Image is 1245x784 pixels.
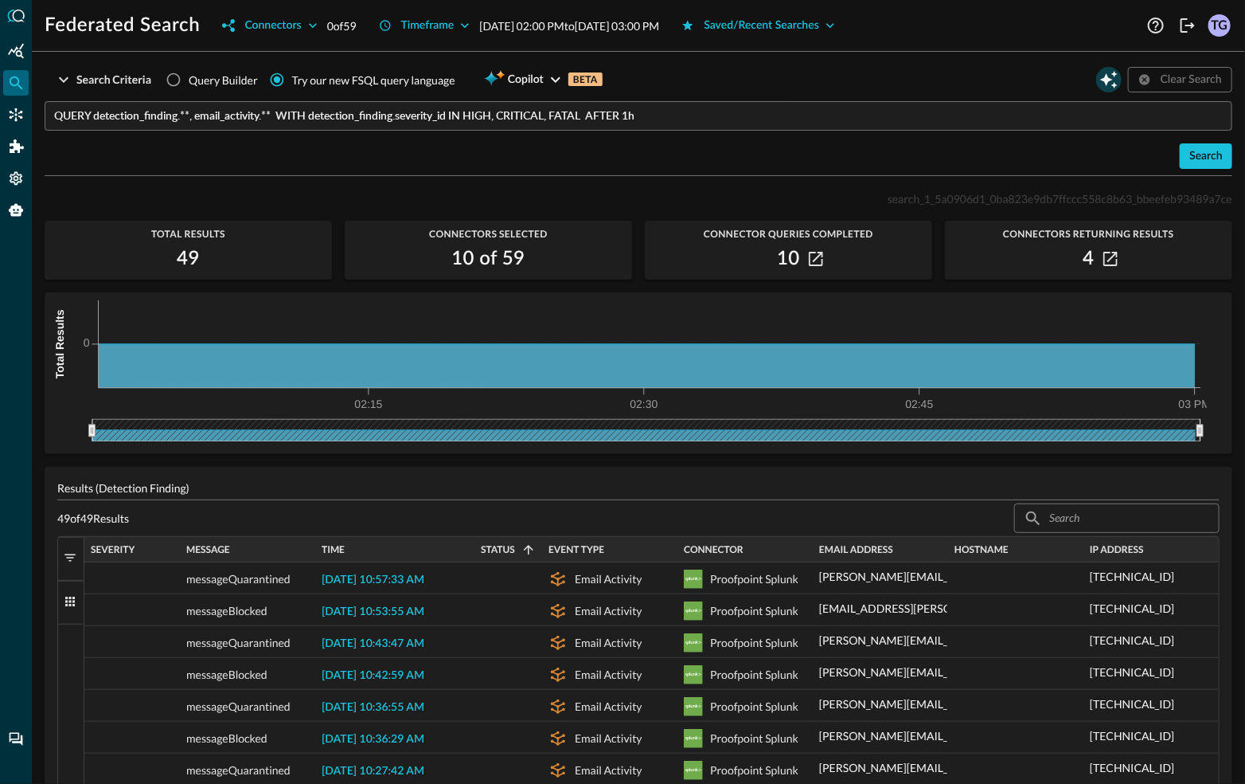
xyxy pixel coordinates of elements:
[819,600,1001,617] p: [EMAIL_ADDRESS][PERSON_NAME]
[1180,143,1232,169] button: Search
[3,166,29,191] div: Settings
[244,16,301,36] div: Connectors
[819,544,893,555] span: Email Address
[479,18,659,34] p: [DATE] 02:00 PM to [DATE] 03:00 PM
[186,659,267,691] span: messageBlocked
[45,13,200,38] h1: Federated Search
[710,659,798,691] div: Proofpoint Splunk
[1090,600,1174,617] p: [TECHNICAL_ID]
[1049,504,1183,533] input: Search
[91,544,135,555] span: Severity
[888,192,1232,206] span: search_1_5a0906d1_0ba823e9db7ffccc558c8b63_bbeefeb93489a7ce
[1208,14,1231,37] div: TG
[186,691,291,723] span: messageQuarantined
[3,102,29,127] div: Connectors
[1189,147,1223,167] div: Search
[1143,13,1169,38] button: Help
[1090,759,1174,776] p: [TECHNICAL_ID]
[4,134,29,159] div: Addons
[177,246,200,272] h2: 49
[213,13,326,38] button: Connectors
[684,697,703,716] svg: Splunk
[568,73,603,86] p: BETA
[575,659,642,691] div: Email Activity
[1096,67,1122,92] button: Open Query Copilot
[1090,568,1174,585] p: [TECHNICAL_ID]
[1090,727,1174,744] p: [TECHNICAL_ID]
[189,72,258,88] span: Query Builder
[575,595,642,627] div: Email Activity
[508,70,544,90] span: Copilot
[57,480,1220,496] p: Results (Detection Finding)
[819,632,1088,649] p: [PERSON_NAME][EMAIL_ADDRESS][PERSON_NAME]
[451,246,525,272] h2: 10 of 59
[684,570,703,589] svg: Splunk
[575,691,642,723] div: Email Activity
[684,665,703,684] svg: Splunk
[186,627,291,659] span: messageQuarantined
[819,759,1088,776] p: [PERSON_NAME][EMAIL_ADDRESS][PERSON_NAME]
[292,72,455,88] div: Try our new FSQL query language
[684,602,703,621] svg: Splunk
[1090,696,1174,712] p: [TECHNICAL_ID]
[710,723,798,755] div: Proofpoint Splunk
[186,563,291,595] span: messageQuarantined
[575,723,642,755] div: Email Activity
[684,729,703,748] svg: Splunk
[710,595,798,627] div: Proofpoint Splunk
[1090,632,1174,649] p: [TECHNICAL_ID]
[481,544,515,555] span: Status
[819,568,1088,585] p: [PERSON_NAME][EMAIL_ADDRESS][PERSON_NAME]
[322,544,345,555] span: Time
[84,337,90,350] tspan: 0
[45,67,161,92] button: Search Criteria
[3,38,29,64] div: Summary Insights
[322,702,424,713] span: [DATE] 10:36:55 AM
[954,544,1009,555] span: Hostname
[54,101,1232,131] input: FSQL
[3,198,29,223] div: Query Agent
[710,563,798,595] div: Proofpoint Splunk
[474,67,612,92] button: CopilotBETA
[322,766,424,777] span: [DATE] 10:27:42 AM
[345,229,632,240] span: Connectors Selected
[401,16,455,36] div: Timeframe
[57,510,129,527] p: 49 of 49 Results
[186,595,267,627] span: messageBlocked
[645,229,932,240] span: Connector Queries Completed
[322,606,424,617] span: [DATE] 10:53:55 AM
[777,246,800,272] h2: 10
[945,229,1232,240] span: Connectors Returning Results
[322,574,424,586] span: [DATE] 10:57:33 AM
[369,13,480,38] button: Timeframe
[575,627,642,659] div: Email Activity
[45,229,332,240] span: Total Results
[322,670,424,681] span: [DATE] 10:42:59 AM
[905,398,933,411] tspan: 02:45
[672,13,845,38] button: Saved/Recent Searches
[704,16,819,36] div: Saved/Recent Searches
[3,70,29,96] div: Federated Search
[819,696,1088,712] p: [PERSON_NAME][EMAIL_ADDRESS][PERSON_NAME]
[3,727,29,752] div: Chat
[548,544,604,555] span: Event Type
[327,18,357,34] p: 0 of 59
[186,544,230,555] span: Message
[76,70,151,90] div: Search Criteria
[819,727,1088,744] p: [PERSON_NAME][EMAIL_ADDRESS][PERSON_NAME]
[1090,544,1144,555] span: IP Address
[630,398,658,411] tspan: 02:30
[684,761,703,780] svg: Splunk
[1179,398,1211,411] tspan: 03 PM
[710,691,798,723] div: Proofpoint Splunk
[322,638,424,649] span: [DATE] 10:43:47 AM
[1175,13,1200,38] button: Logout
[53,309,66,378] tspan: Total Results
[575,563,642,595] div: Email Activity
[1090,664,1174,680] p: [TECHNICAL_ID]
[322,734,424,745] span: [DATE] 10:36:29 AM
[1083,246,1094,272] h2: 4
[684,544,743,555] span: Connector
[684,633,703,653] svg: Splunk
[710,627,798,659] div: Proofpoint Splunk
